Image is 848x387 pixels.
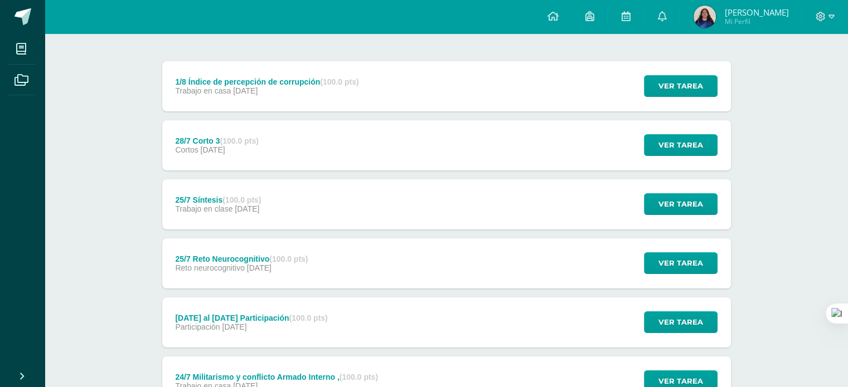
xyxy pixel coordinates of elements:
[175,373,378,381] div: 24/7 Militarismo y conflicto Armado Interno ,
[222,322,246,331] span: [DATE]
[694,6,716,28] img: 02fc95f1cea7a14427fa6a2cfa2f001c.png
[724,17,788,26] span: Mi Perfil
[340,373,378,381] strong: (100.0 pts)
[175,313,327,322] div: [DATE] al [DATE] Participación
[320,77,358,86] strong: (100.0 pts)
[220,136,259,145] strong: (100.0 pts)
[235,204,259,213] span: [DATE]
[644,75,718,97] button: Ver tarea
[644,193,718,215] button: Ver tarea
[658,76,703,96] span: Ver tarea
[658,135,703,155] span: Ver tarea
[175,77,358,86] div: 1/8 Índice de percepción de corrupción
[644,134,718,156] button: Ver tarea
[269,254,308,263] strong: (100.0 pts)
[658,253,703,273] span: Ver tarea
[658,312,703,332] span: Ver tarea
[175,204,232,213] span: Trabajo en clase
[201,145,225,154] span: [DATE]
[644,252,718,274] button: Ver tarea
[289,313,327,322] strong: (100.0 pts)
[175,263,245,272] span: Reto neurocognitivo
[175,145,198,154] span: Cortos
[247,263,272,272] span: [DATE]
[175,254,308,263] div: 25/7 Reto Neurocognitivo
[233,86,258,95] span: [DATE]
[175,136,258,145] div: 28/7 Corto 3
[175,322,220,331] span: Participación
[658,194,703,214] span: Ver tarea
[175,195,261,204] div: 25/7 Síntesis
[644,311,718,333] button: Ver tarea
[175,86,231,95] span: Trabajo en casa
[724,7,788,18] span: [PERSON_NAME]
[222,195,261,204] strong: (100.0 pts)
